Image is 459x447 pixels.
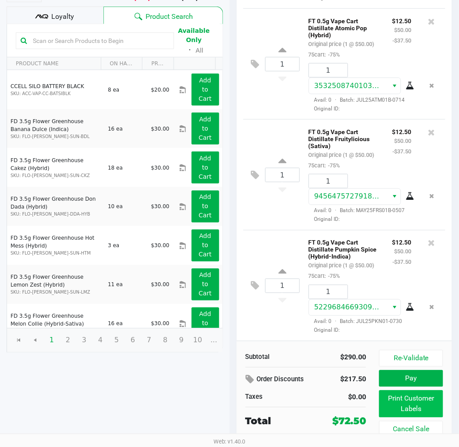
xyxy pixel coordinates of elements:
[326,162,340,169] span: -75%
[332,97,340,103] span: ·
[309,97,405,103] span: Avail: 0 Batch: JUL25ATM01B-0714
[142,57,173,70] th: PRICE
[388,78,401,94] button: Select
[393,37,412,44] small: -$37.50
[309,319,402,325] span: Avail: 0 Batch: JUL25PKN01-0730
[151,87,169,93] span: $20.00
[7,226,104,265] td: FD 3.5g Flower Greenhouse Hot Mess (Hybrid)
[141,332,157,349] span: Page 7
[104,148,147,187] td: 18 ea
[309,126,379,149] p: FT 0.5g Vape Cart Distillate Fruitylicious (Sativa)
[199,311,212,336] app-button-loader: Add to Cart
[309,216,412,223] span: Original ID:
[206,332,222,349] span: Page 11
[379,390,443,418] button: Print Customer Labels
[32,337,39,344] span: Go to the previous page
[196,46,203,55] button: All
[11,332,27,349] span: Go to the first page
[199,116,212,141] app-button-loader: Add to Cart
[157,332,174,349] span: Page 8
[388,189,401,205] button: Select
[393,259,412,266] small: -$37.50
[309,51,340,58] small: 75cart:
[173,332,190,349] span: Page 9
[379,350,443,367] button: Re-Validate
[326,51,340,58] span: -75%
[214,439,246,445] span: Web: v1.40.0
[29,34,169,47] input: Scan or Search Products to Begin
[426,188,438,205] button: Remove the package from the orderLine
[246,352,299,362] div: Subtotal
[246,372,322,388] div: Order Discounts
[309,41,374,47] small: Original price (1 @ $50.00)
[309,326,412,334] span: Original ID:
[7,304,104,343] td: FD 3.5g Flower Greenhouse Melon Collie (Hybrid-Sativa)
[246,414,317,429] div: Total
[125,332,141,349] span: Page 6
[11,289,100,296] p: SKU: FLO-[PERSON_NAME]-SUN-LMZ
[314,192,386,201] span: 9456475727918707
[7,187,104,226] td: FD 3.5g Flower Greenhouse Don Dada (Hybrid)
[426,78,438,94] button: Remove the package from the orderLine
[192,113,219,145] button: Add to Cart
[326,273,340,280] span: -75%
[15,337,22,344] span: Go to the first page
[309,208,405,214] span: Avail: 0 Batch: MAY25FRS01B-0507
[392,15,412,25] p: $12.50
[379,370,443,387] button: Pay
[314,303,386,312] span: 5229684669309856
[146,11,193,22] span: Product Search
[395,248,412,255] small: $50.00
[27,332,43,349] span: Go to the previous page
[199,155,212,180] app-button-loader: Add to Cart
[334,372,366,387] div: $217.50
[43,332,60,349] span: Page 1
[199,272,212,297] app-button-loader: Add to Cart
[60,332,76,349] span: Page 2
[7,57,101,70] th: PRODUCT NAME
[192,152,219,184] button: Add to Cart
[11,133,100,140] p: SKU: FLO-[PERSON_NAME]-SUN-BDL
[395,27,412,33] small: $50.00
[379,421,443,438] button: Cancel Sale
[309,263,374,269] small: Original price (1 @ $50.00)
[104,226,147,265] td: 3 ea
[426,299,438,316] button: Remove the package from the orderLine
[151,243,169,249] span: $30.00
[392,237,412,246] p: $12.50
[11,211,100,218] p: SKU: FLO-[PERSON_NAME]-DDA-HYB
[192,230,219,262] button: Add to Cart
[11,90,100,97] p: SKU: ACC-VAP-CC-BATSIBLK
[199,233,212,258] app-button-loader: Add to Cart
[101,57,142,70] th: ON HAND
[7,265,104,304] td: FD 3.5g Flower Greenhouse Lemon Zest (Hybrid)
[151,321,169,327] span: $30.00
[246,392,299,402] div: Taxes
[104,109,147,148] td: 16 ea
[151,282,169,288] span: $30.00
[393,148,412,155] small: -$37.50
[151,204,169,210] span: $30.00
[7,109,104,148] td: FD 3.5g Flower Greenhouse Banana Dulce (Indica)
[192,269,219,301] button: Add to Cart
[199,77,212,102] app-button-loader: Add to Cart
[11,172,100,179] p: SKU: FLO-[PERSON_NAME]-SUN-CKZ
[332,414,366,429] div: $72.50
[332,208,340,214] span: ·
[189,332,206,349] span: Page 10
[104,304,147,343] td: 16 ea
[151,165,169,171] span: $30.00
[7,148,104,187] td: FD 3.5g Flower Greenhouse Cakez (Hybrid)
[11,250,100,257] p: SKU: FLO-[PERSON_NAME]-SUN-HTM
[309,273,340,280] small: 75cart:
[314,82,386,90] span: 3532508740103676
[192,74,219,106] button: Add to Cart
[92,332,109,349] span: Page 4
[313,392,366,403] div: $0.00
[222,332,239,349] span: Go to the next page
[76,332,93,349] span: Page 3
[192,191,219,223] button: Add to Cart
[7,70,104,109] td: CCELL SILO BATTERY BLACK
[151,126,169,132] span: $30.00
[199,194,212,219] app-button-loader: Add to Cart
